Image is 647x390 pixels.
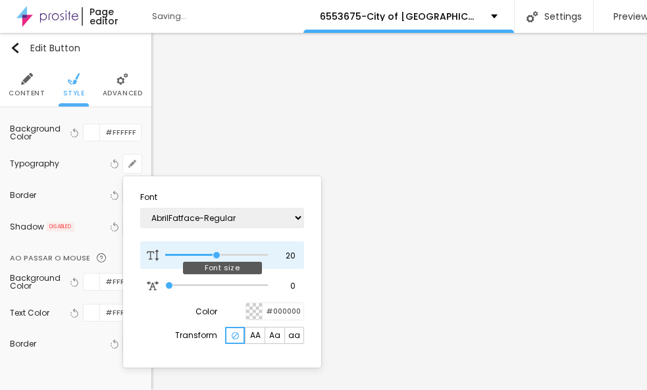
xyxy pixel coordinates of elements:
[147,249,159,261] img: Icon Font Size
[232,332,239,339] img: Icone
[288,331,300,339] span: aa
[195,308,217,316] p: Color
[175,331,217,339] p: Transform
[250,331,261,339] span: AA
[147,280,159,292] img: Icon Letter Spacing
[140,193,304,201] p: Font
[269,331,280,339] span: Aa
